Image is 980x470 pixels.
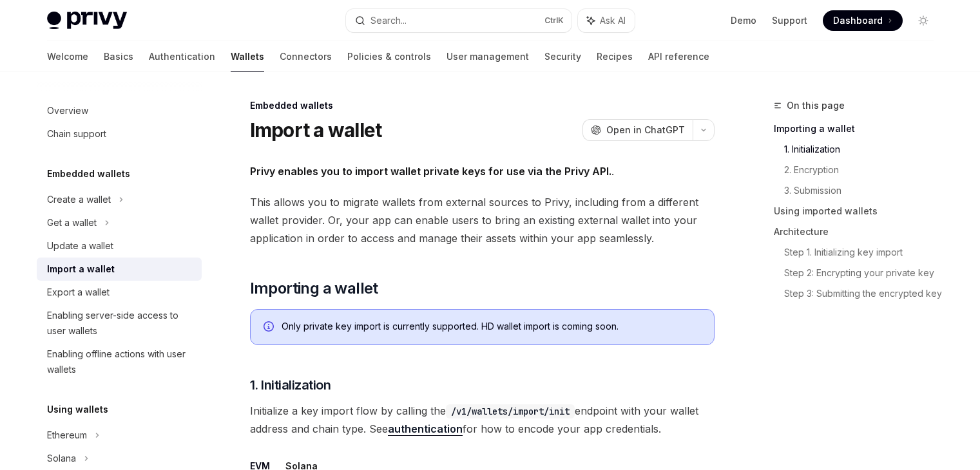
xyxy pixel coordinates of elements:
[37,304,202,343] a: Enabling server-side access to user wallets
[446,404,575,418] code: /v1/wallets/import/init
[544,41,581,72] a: Security
[37,281,202,304] a: Export a wallet
[104,41,133,72] a: Basics
[648,41,709,72] a: API reference
[774,118,944,139] a: Importing a wallet
[47,12,127,30] img: light logo
[606,124,685,136] span: Open in ChatGPT
[250,376,331,394] span: 1. Initialization
[47,261,115,277] div: Import a wallet
[47,308,194,339] div: Enabling server-side access to user wallets
[37,343,202,381] a: Enabling offline actions with user wallets
[784,180,944,201] a: 3. Submission
[47,285,110,300] div: Export a wallet
[913,10,934,31] button: Toggle dark mode
[784,242,944,263] a: Step 1. Initializing key import
[47,126,106,142] div: Chain support
[47,428,87,443] div: Ethereum
[347,41,431,72] a: Policies & controls
[47,346,194,377] div: Enabling offline actions with user wallets
[47,103,88,118] div: Overview
[784,139,944,160] a: 1. Initialization
[774,221,944,242] a: Architecture
[582,119,693,141] button: Open in ChatGPT
[250,162,715,180] span: .
[280,41,332,72] a: Connectors
[823,10,903,31] a: Dashboard
[544,15,564,26] span: Ctrl K
[250,278,378,299] span: Importing a wallet
[600,14,626,27] span: Ask AI
[231,41,264,72] a: Wallets
[37,122,202,146] a: Chain support
[250,193,715,247] span: This allows you to migrate wallets from external sources to Privy, including from a different wal...
[37,99,202,122] a: Overview
[149,41,215,72] a: Authentication
[47,166,130,182] h5: Embedded wallets
[37,258,202,281] a: Import a wallet
[772,14,807,27] a: Support
[37,234,202,258] a: Update a wallet
[250,402,715,438] span: Initialize a key import flow by calling the endpoint with your wallet address and chain type. See...
[597,41,633,72] a: Recipes
[388,422,463,436] a: authentication
[578,9,635,32] button: Ask AI
[264,321,276,334] svg: Info
[47,402,108,417] h5: Using wallets
[47,41,88,72] a: Welcome
[833,14,883,27] span: Dashboard
[784,160,944,180] a: 2. Encryption
[370,13,407,28] div: Search...
[250,118,382,142] h1: Import a wallet
[346,9,572,32] button: Search...CtrlK
[282,320,701,334] div: Only private key import is currently supported. HD wallet import is coming soon.
[250,165,611,178] strong: Privy enables you to import wallet private keys for use via the Privy API.
[774,201,944,221] a: Using imported wallets
[731,14,756,27] a: Demo
[784,283,944,304] a: Step 3: Submitting the encrypted key
[47,238,113,254] div: Update a wallet
[47,192,111,207] div: Create a wallet
[47,451,76,466] div: Solana
[784,263,944,283] a: Step 2: Encrypting your private key
[250,99,715,112] div: Embedded wallets
[47,215,97,230] div: Get a wallet
[787,98,845,113] span: On this page
[447,41,529,72] a: User management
